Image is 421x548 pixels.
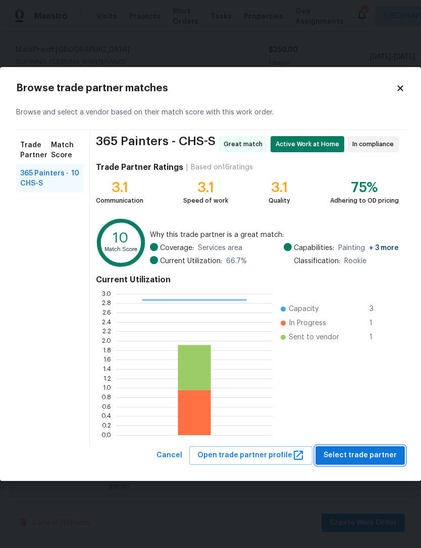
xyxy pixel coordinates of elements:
span: Open trade partner profile [197,449,304,462]
text: 0.0 [101,432,111,438]
span: Cancel [156,449,182,462]
span: Great match [224,139,267,149]
text: 1.0 [103,385,111,391]
text: 1.4 [103,366,111,372]
span: 10 [71,168,79,189]
span: Current Utilization: [160,256,222,266]
span: Painting [338,243,399,253]
text: 1.6 [103,356,111,362]
text: 0.6 [102,404,111,410]
span: Match Score [51,140,79,160]
div: Communication [96,196,143,206]
text: 0.2 [102,422,111,429]
text: 2.2 [102,328,111,334]
text: 0.4 [101,413,111,419]
div: Adhering to OD pricing [330,196,399,206]
span: 66.7 % [226,256,247,266]
button: Cancel [152,446,186,465]
span: 1 [370,318,386,328]
button: Select trade partner [315,446,405,465]
text: 2.0 [102,338,111,344]
span: 3 [370,304,386,314]
div: 3.1 [183,182,228,193]
span: Classification: [294,256,340,266]
span: 365 Painters - CHS-S [20,168,71,189]
div: 3.1 [96,182,143,193]
span: In compliance [352,139,398,149]
div: Speed of work [183,196,228,206]
h4: Current Utilization [96,275,399,285]
div: Based on 16 ratings [191,162,253,172]
text: 3.0 [102,291,111,297]
button: Open trade partner profile [189,446,312,465]
span: Sent to vendor [289,332,339,342]
text: 10 [113,232,128,246]
div: | [183,162,191,172]
span: Capacity [289,304,319,314]
span: Services area [198,243,242,253]
div: 3.1 [269,182,290,193]
span: + 3 more [369,245,399,252]
div: Quality [269,196,290,206]
text: 1.8 [103,347,111,353]
span: Trade Partner [20,140,51,160]
text: 2.8 [102,300,111,306]
span: 365 Painters - CHS-S [96,136,216,152]
span: 1 [370,332,386,342]
text: 0.8 [101,394,111,400]
div: 75% [330,182,399,193]
span: In Progress [289,318,326,328]
div: Browse and select a vendor based on their match score with this work order. [16,95,405,130]
h2: Browse trade partner matches [16,83,396,93]
span: Select trade partner [324,449,397,462]
span: Coverage: [160,243,194,253]
h4: Trade Partner Ratings [96,162,183,172]
text: Match Score [104,247,137,252]
text: 2.4 [102,319,111,325]
span: Why this trade partner is a great match: [150,230,399,240]
span: Capabilities: [294,243,334,253]
span: Rookie [344,256,366,266]
span: Active Work at Home [276,139,343,149]
text: 2.6 [102,310,111,316]
text: 1.2 [103,376,111,382]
